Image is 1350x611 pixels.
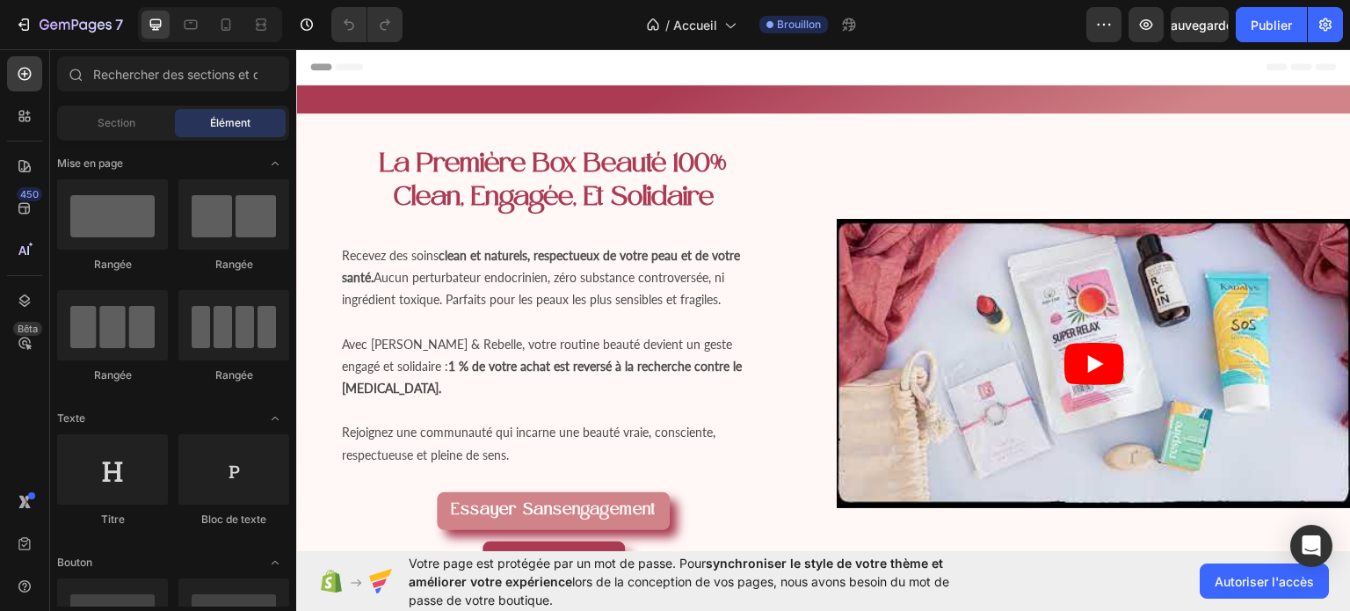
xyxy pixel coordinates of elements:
button: Play [768,294,828,336]
button: 7 [7,7,131,42]
div: Annuler/Rétablir [331,7,403,42]
button: Sauvegarder [1171,7,1229,42]
font: Votre page est protégée par un mot de passe. Pour [409,556,706,571]
font: Autoriser l'accès [1215,574,1314,589]
font: Bloc de texte [201,513,266,526]
font: 7 [115,16,123,33]
font: Rangée [215,258,253,271]
font: Section [98,116,135,129]
font: Rangée [94,368,132,382]
font: Texte [57,411,85,425]
font: synchroniser le style de votre thème et améliorer votre expérience [409,556,943,589]
span: Basculer pour ouvrir [261,404,289,433]
font: Bouton [57,556,92,569]
button: Autoriser l'accès [1200,564,1329,599]
font: 450 [20,188,39,200]
div: Ouvrir Intercom Messenger [1290,525,1332,567]
font: Sauvegarder [1163,18,1237,33]
font: Rangée [94,258,132,271]
span: Basculer pour ouvrir [261,549,289,577]
strong: Offrir une box [200,502,315,520]
font: Mise en page [57,156,123,170]
input: Rechercher des sections et des éléments [57,56,289,91]
font: Accueil [673,18,717,33]
font: / [665,18,670,33]
iframe: Zone de conception [296,49,1350,551]
button: Publier [1236,7,1307,42]
font: Publier [1251,18,1292,33]
button: <p><span style="color:#FFFFFF;"><strong>Offrir une box</strong></span></p> [186,492,329,531]
font: Brouillon [777,18,821,31]
font: Rangée [215,368,253,382]
font: Bêta [18,323,38,335]
span: Basculer pour ouvrir [261,149,289,178]
font: Élément [210,116,250,129]
font: Titre [101,513,125,526]
font: lors de la conception de vos pages, nous avons besoin du mot de passe de votre boutique. [409,574,949,607]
